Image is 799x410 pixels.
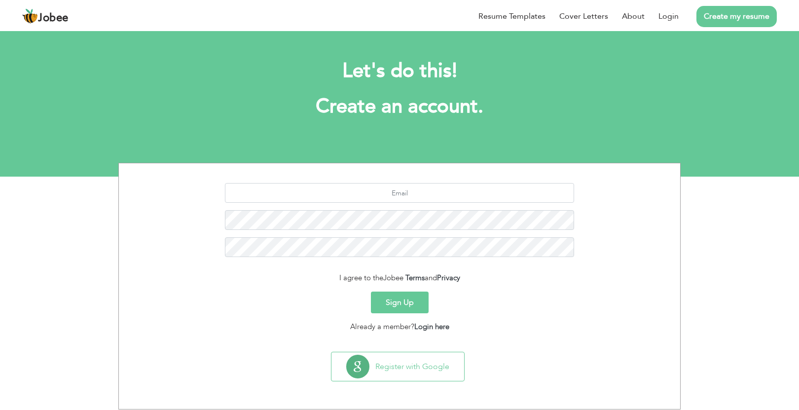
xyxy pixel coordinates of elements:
[225,183,575,203] input: Email
[478,10,545,22] a: Resume Templates
[126,272,673,284] div: I agree to the and
[405,273,425,283] a: Terms
[133,58,666,84] h2: Let's do this!
[38,13,69,24] span: Jobee
[383,273,403,283] span: Jobee
[133,94,666,119] h1: Create an account.
[22,8,38,24] img: jobee.io
[559,10,608,22] a: Cover Letters
[331,352,464,381] button: Register with Google
[622,10,645,22] a: About
[437,273,460,283] a: Privacy
[126,321,673,333] div: Already a member?
[696,6,777,27] a: Create my resume
[414,322,449,332] a: Login here
[22,8,69,24] a: Jobee
[658,10,679,22] a: Login
[371,292,429,313] button: Sign Up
